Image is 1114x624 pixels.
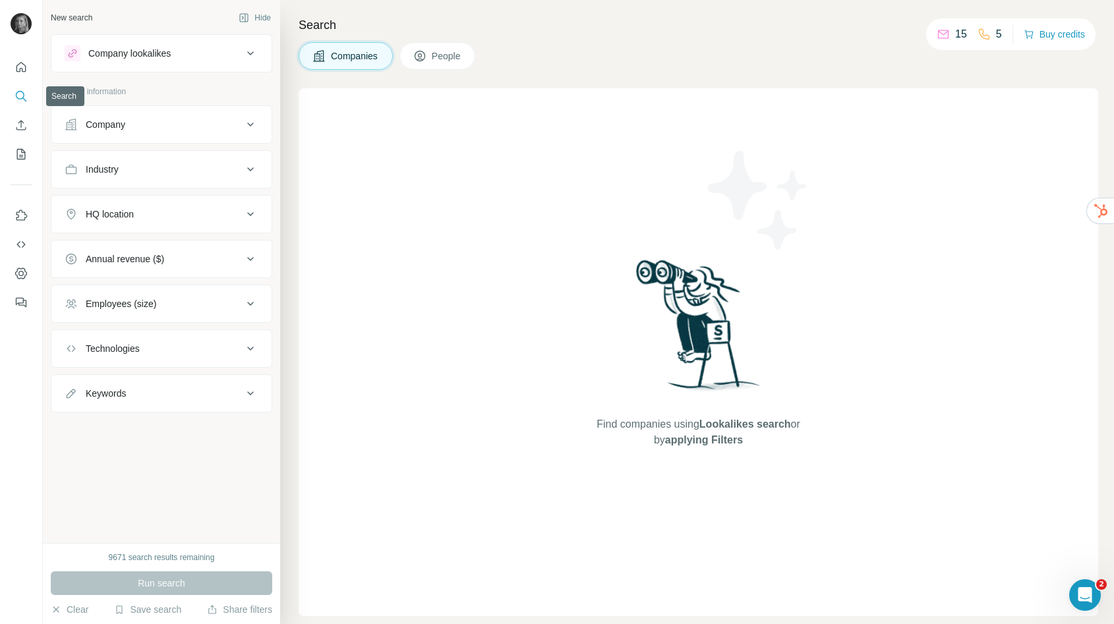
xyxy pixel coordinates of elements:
div: Annual revenue ($) [86,252,164,266]
span: 2 [1096,579,1107,590]
button: Annual revenue ($) [51,243,272,275]
button: Feedback [11,291,32,314]
button: Quick start [11,55,32,79]
span: Companies [331,49,379,63]
p: 15 [955,26,967,42]
img: Surfe Illustration - Stars [699,141,817,260]
button: Enrich CSV [11,113,32,137]
div: HQ location [86,208,134,221]
h4: Search [299,16,1098,34]
div: 9671 search results remaining [109,552,215,563]
button: Buy credits [1024,25,1085,43]
button: Company [51,109,272,140]
button: My lists [11,142,32,166]
div: New search [51,12,92,24]
button: Share filters [207,603,272,616]
span: Lookalikes search [699,418,791,430]
span: applying Filters [665,434,743,445]
div: Company [86,118,125,131]
div: Industry [86,163,119,176]
button: Industry [51,154,272,185]
div: Company lookalikes [88,47,171,60]
img: Surfe Illustration - Woman searching with binoculars [630,256,767,403]
button: Keywords [51,378,272,409]
div: Technologies [86,342,140,355]
iframe: Intercom live chat [1069,579,1101,611]
button: Use Surfe API [11,233,32,256]
button: Clear [51,603,88,616]
button: Dashboard [11,262,32,285]
span: Find companies using or by [593,416,804,448]
button: Search [11,84,32,108]
p: Company information [51,86,272,98]
button: Save search [114,603,181,616]
button: Use Surfe on LinkedIn [11,204,32,227]
p: 5 [996,26,1002,42]
div: Keywords [86,387,126,400]
img: Avatar [11,13,32,34]
button: Employees (size) [51,288,272,320]
div: Employees (size) [86,297,156,310]
button: Technologies [51,333,272,364]
span: People [432,49,462,63]
button: Hide [229,8,280,28]
button: HQ location [51,198,272,230]
button: Company lookalikes [51,38,272,69]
